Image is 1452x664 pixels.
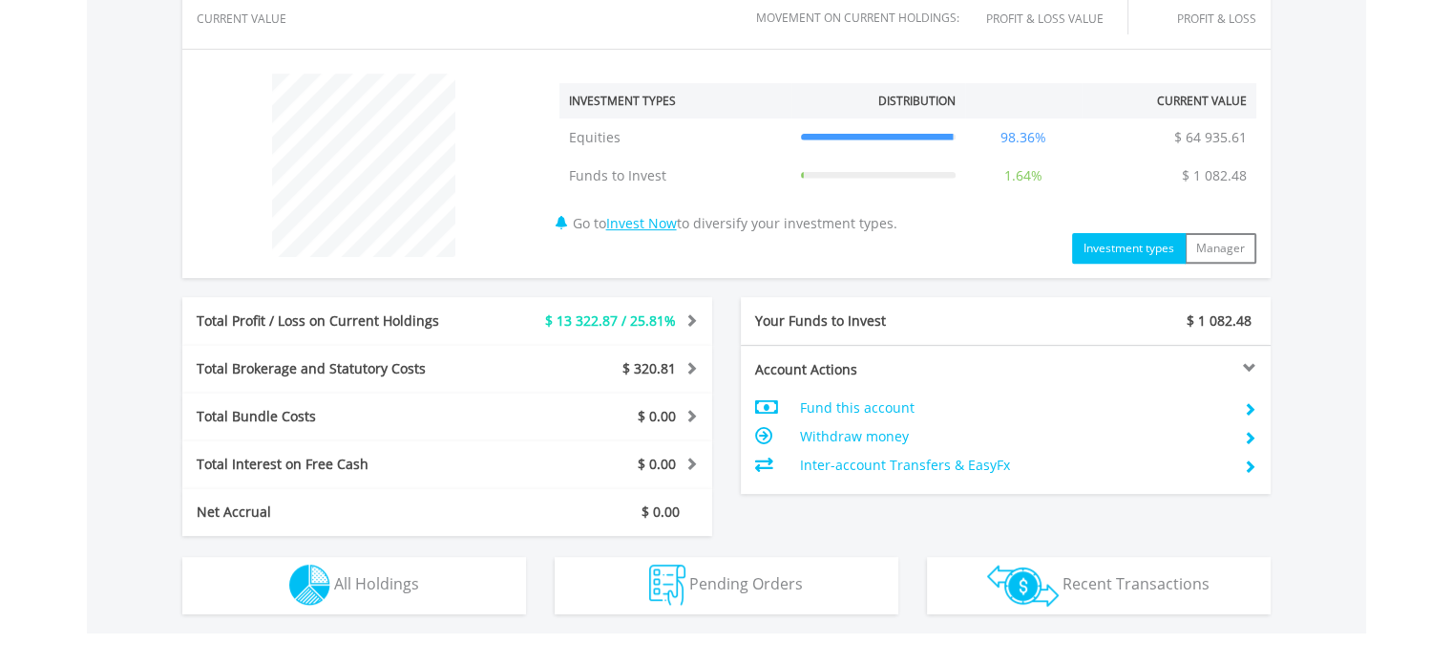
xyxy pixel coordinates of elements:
div: Distribution [878,93,956,109]
span: $ 0.00 [638,455,676,473]
td: $ 1 082.48 [1172,157,1256,195]
td: 1.64% [965,157,1082,195]
div: Movement on Current Holdings: [756,11,959,24]
span: $ 0.00 [638,407,676,425]
div: Total Brokerage and Statutory Costs [182,359,492,378]
span: Pending Orders [689,573,803,594]
div: Your Funds to Invest [741,311,1006,331]
th: Investment Types [559,83,791,118]
th: Current Value [1082,83,1256,118]
div: Net Accrual [182,503,492,522]
button: Recent Transactions [927,557,1271,614]
button: Pending Orders [555,557,898,614]
div: Total Profit / Loss on Current Holdings [182,311,492,331]
span: $ 0.00 [642,503,680,521]
td: $ 64 935.61 [1165,118,1256,157]
td: Fund this account [799,394,1228,422]
td: Withdraw money [799,422,1228,451]
div: Total Interest on Free Cash [182,455,492,474]
div: Profit & Loss Value [969,12,1127,25]
button: All Holdings [182,557,526,614]
span: Recent Transactions [1063,573,1210,594]
button: Manager [1185,233,1256,264]
img: pending_instructions-wht.png [649,565,685,606]
td: 98.36% [965,118,1082,157]
div: Go to to diversify your investment types. [545,64,1271,264]
td: Equities [559,118,791,157]
span: All Holdings [334,573,419,594]
span: $ 1 082.48 [1187,311,1252,330]
img: transactions-zar-wht.png [987,565,1059,607]
a: Invest Now [606,214,677,232]
div: Profit & Loss [1151,12,1256,25]
button: Investment types [1072,233,1186,264]
div: CURRENT VALUE [197,12,325,25]
div: Total Bundle Costs [182,407,492,426]
img: holdings-wht.png [289,565,330,606]
div: Account Actions [741,360,1006,379]
td: Inter-account Transfers & EasyFx [799,451,1228,480]
td: Funds to Invest [559,157,791,195]
span: $ 320.81 [622,359,676,377]
span: $ 13 322.87 / 25.81% [545,311,676,330]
